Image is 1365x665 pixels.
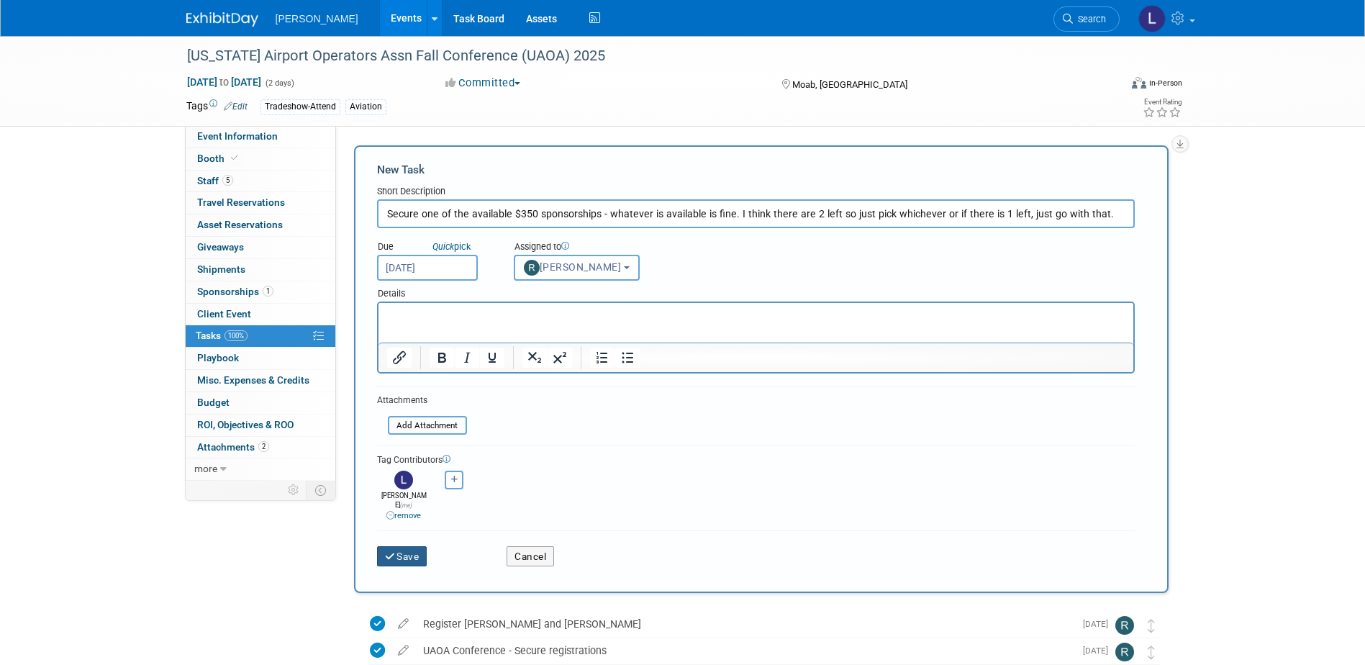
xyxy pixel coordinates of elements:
a: ROI, Objectives & ROO [186,415,335,436]
a: Search [1053,6,1120,32]
span: [PERSON_NAME] [276,13,358,24]
img: Format-Inperson.png [1132,77,1146,89]
i: Quick [432,241,454,252]
span: Travel Reservations [197,196,285,208]
div: Aviation [345,99,386,114]
span: Attachments [197,441,269,453]
button: [PERSON_NAME] [514,255,640,281]
span: Playbook [197,352,239,363]
div: In-Person [1148,78,1182,89]
div: Tag Contributors [377,451,1135,466]
a: Misc. Expenses & Credits [186,370,335,392]
a: Playbook [186,348,335,369]
span: Giveaways [197,241,244,253]
a: Attachments2 [186,437,335,458]
div: Short Description [377,185,1135,199]
span: Search [1073,14,1106,24]
i: Move task [1148,619,1155,633]
a: Shipments [186,259,335,281]
i: Booth reservation complete [231,154,238,162]
div: Event Format [1035,75,1183,96]
span: Tasks [196,330,248,341]
a: more [186,458,335,480]
a: Travel Reservations [186,192,335,214]
span: [DATE] [1083,619,1115,629]
span: ROI, Objectives & ROO [197,419,294,430]
a: Booth [186,148,335,170]
iframe: Rich Text Area [378,303,1133,343]
button: Insert/edit link [387,348,412,368]
a: Event Information [186,126,335,148]
a: edit [391,644,416,657]
span: Budget [197,397,230,408]
span: Shipments [197,263,245,275]
button: Numbered list [590,348,615,368]
a: Staff5 [186,171,335,192]
img: Rebecca Deis [1115,643,1134,661]
span: 100% [225,330,248,341]
a: Tasks100% [186,325,335,347]
span: Sponsorships [197,286,273,297]
button: Committed [440,76,526,91]
a: Asset Reservations [186,214,335,236]
div: Assigned to [514,240,687,255]
div: Tradeshow-Attend [260,99,340,114]
span: Moab, [GEOGRAPHIC_DATA] [792,79,907,90]
span: 1 [263,286,273,297]
span: Misc. Expenses & Credits [197,374,309,386]
button: Bold [430,348,454,368]
span: [DATE] [DATE] [186,76,262,89]
img: Rebecca Deis [1115,616,1134,635]
div: UAOA Conference - Secure registrations [416,638,1074,663]
span: Asset Reservations [197,219,283,230]
span: Booth [197,153,241,164]
input: Due Date [377,255,478,281]
td: Toggle Event Tabs [306,481,335,499]
div: Attachments [377,394,467,407]
span: Staff [197,175,233,186]
img: ExhibitDay [186,12,258,27]
button: Subscript [522,348,547,368]
a: Edit [224,101,248,112]
span: to [217,76,231,88]
span: 2 [258,441,269,452]
span: Event Information [197,130,278,142]
div: Due [377,240,492,255]
button: Bullet list [615,348,640,368]
input: Name of task or a short description [377,199,1135,228]
span: (2 days) [264,78,294,88]
button: Underline [480,348,504,368]
a: Client Event [186,304,335,325]
img: Lindsey Wolanczyk [394,471,413,489]
button: Superscript [548,348,572,368]
div: Details [377,281,1135,302]
td: Personalize Event Tab Strip [281,481,307,499]
span: 5 [222,175,233,186]
button: Save [377,546,427,566]
div: Register [PERSON_NAME] and [PERSON_NAME] [416,612,1074,636]
div: [US_STATE] Airport Operators Assn Fall Conference (UAOA) 2025 [182,43,1098,69]
a: edit [391,617,416,630]
a: Giveaways [186,237,335,258]
a: Quickpick [430,240,473,253]
i: Move task [1148,646,1155,659]
img: Lindsey Wolanczyk [1138,5,1166,32]
a: Sponsorships1 [186,281,335,303]
button: Cancel [507,546,554,566]
span: Client Event [197,308,251,320]
span: [PERSON_NAME] [524,261,622,273]
span: (me) [400,502,412,509]
a: Budget [186,392,335,414]
td: Tags [186,99,248,115]
span: [DATE] [1083,646,1115,656]
div: Event Rating [1143,99,1182,106]
a: remove [386,511,421,520]
span: more [194,463,217,474]
div: [PERSON_NAME] [381,489,427,522]
div: New Task [377,162,1135,178]
button: Italic [455,348,479,368]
